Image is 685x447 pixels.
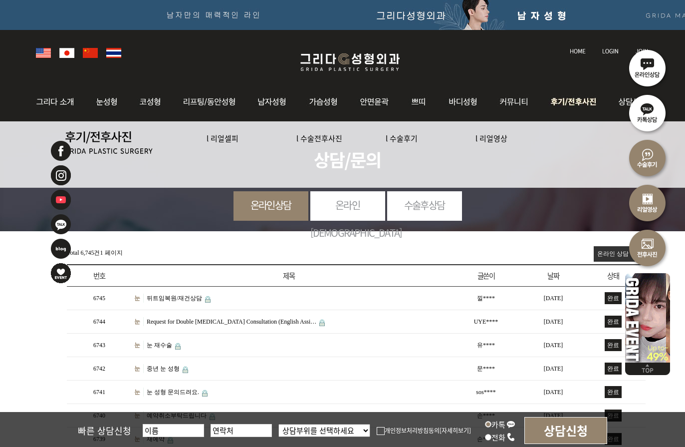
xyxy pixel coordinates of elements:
img: 바디성형 [438,82,489,121]
label: 개인정보처리방침동의 [377,426,440,435]
img: 이벤트 [625,270,670,363]
span: 완료 [605,292,622,304]
img: global_japan.png [59,48,74,58]
img: 쁘띠 [401,82,438,121]
img: 커뮤니티 [489,82,540,121]
img: 가슴성형 [298,82,349,121]
a: l 리얼영상 [475,133,507,143]
input: 연락처 [211,424,272,437]
a: Request for Double [MEDICAL_DATA] Consultation (English Assi… [147,318,316,325]
img: 남자성형 [247,82,298,121]
img: 비밀글 [175,343,181,350]
a: l 수술후기 [386,133,418,143]
img: 수술후기 [625,135,670,180]
img: 카카오톡 [50,213,72,235]
td: [DATE] [526,310,581,334]
td: [DATE] [526,287,581,310]
input: 전화 [485,434,491,441]
th: 제목 [132,265,446,287]
label: 전화 [485,432,515,443]
a: 수술후상담 [387,191,462,219]
td: [DATE] [526,357,581,381]
img: 수술전후사진 [625,225,670,270]
a: 눈 [134,364,144,373]
img: 비밀글 [205,296,211,303]
img: 유투브 [50,189,72,211]
span: 완료 [605,386,622,398]
img: 인스타그램 [50,164,72,186]
img: kakao_icon.png [506,420,515,429]
img: call_icon.png [506,433,515,442]
input: 카톡 [485,421,491,428]
a: 눈 [134,341,144,350]
td: [DATE] [526,404,581,428]
td: [DATE] [526,334,581,357]
img: 비밀글 [183,367,188,373]
span: 완료 [605,363,622,375]
img: 페이스북 [50,140,72,162]
img: 코성형 [129,82,172,121]
a: 날짜 [547,270,559,281]
a: 눈 [134,388,144,397]
img: 후기/전후사진 [540,82,610,121]
a: [자세히보기] [440,426,471,435]
img: 그리다성형외과 [290,50,410,74]
img: 눈성형 [85,82,129,121]
img: 안면윤곽 [349,82,401,121]
th: 글쓴이 [446,265,526,287]
a: 온라인상담 [233,191,308,219]
a: 눈 재수술 [147,342,172,349]
span: 완료 [605,339,622,351]
img: 그리다소개 [31,82,85,121]
img: home_text.jpg [570,48,586,54]
img: 비밀글 [202,390,208,397]
td: [DATE] [526,381,581,404]
img: 비밀글 [319,320,325,326]
img: global_usa.png [36,48,51,58]
input: 이름 [143,424,204,437]
img: 이벤트 [50,262,72,284]
a: 눈 [134,411,144,420]
a: 중년 눈 성형 [147,365,180,372]
img: global_thailand.png [106,48,121,58]
img: 온라인상담 [625,45,670,90]
img: 카톡상담 [625,90,670,135]
span: 빠른 상담신청 [78,424,131,437]
a: 눈 [134,294,144,303]
img: 후기/전후사진 [65,131,153,154]
img: 상담/문의 [610,82,655,121]
img: 리얼영상 [625,180,670,225]
a: 온라인[DEMOGRAPHIC_DATA] [310,191,385,246]
img: checkbox.png [377,427,385,435]
a: 뒤트임복원/재건상담 [147,295,202,302]
a: l 리얼셀피 [207,133,238,143]
img: 네이버블로그 [50,238,72,260]
a: 눈 성형 문의드려요. [147,389,199,396]
a: 눈 [134,317,144,326]
a: 온라인 상담 작성 [594,246,646,262]
a: l 수술전후사진 [296,133,342,143]
label: 카톡 [485,419,515,430]
img: login_text.jpg [602,48,619,54]
th: 상태 [581,265,646,287]
img: 위로가기 [625,363,670,375]
span: 완료 [605,316,622,328]
span: 완료 [605,410,622,422]
input: 상담신청 [524,417,607,444]
img: global_china.png [83,48,98,58]
img: 동안성형 [172,82,247,121]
